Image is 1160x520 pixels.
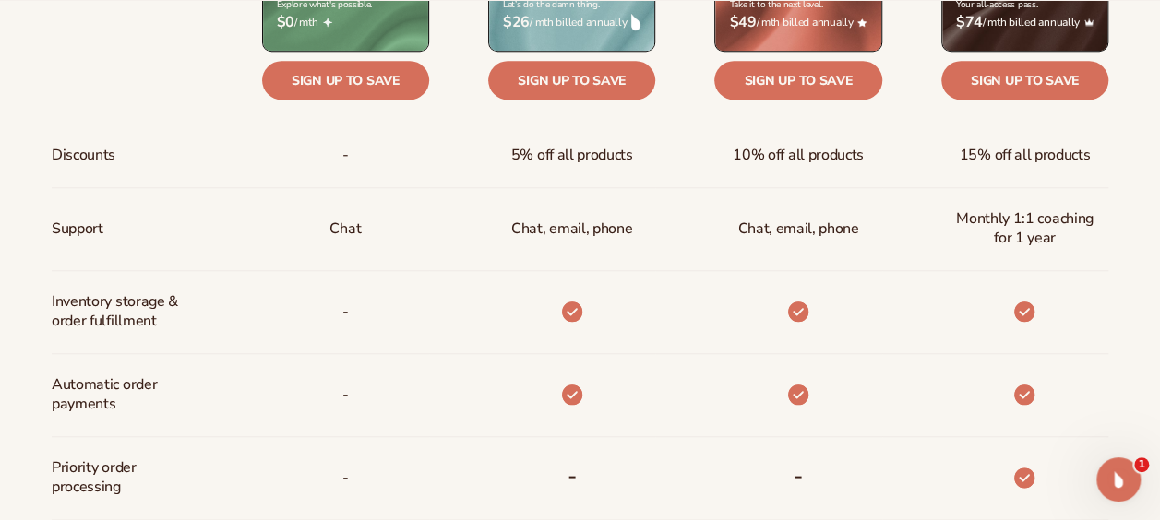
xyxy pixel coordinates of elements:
[342,138,349,172] span: -
[342,295,349,329] p: -
[52,138,115,172] span: Discounts
[503,14,530,31] strong: $26
[941,61,1108,100] a: Sign up to save
[857,18,867,27] img: Star_6.png
[277,14,414,31] span: / mth
[342,378,349,412] span: -
[729,14,867,31] span: / mth billed annually
[733,138,864,172] span: 10% off all products
[503,14,640,31] span: / mth billed annually
[1084,18,1094,27] img: Crown_2d87c031-1b5a-4345-8312-a4356ddcde98.png
[277,14,294,31] strong: $0
[323,18,332,27] img: Free_Icon_bb6e7c7e-73f8-44bd-8ed0-223ea0fc522e.png
[568,461,577,490] b: -
[52,451,194,504] span: Priority order processing
[1134,457,1149,472] span: 1
[511,138,633,172] span: 5% off all products
[960,138,1091,172] span: 15% off all products
[956,14,1094,31] span: / mth billed annually
[52,285,178,338] span: Inventory storage & order fulfillment
[631,14,640,30] img: drop.png
[342,461,349,495] span: -
[956,202,1094,255] span: Monthly 1:1 coaching for 1 year
[714,61,881,100] a: Sign up to save
[956,14,983,31] strong: $74
[488,61,655,100] a: Sign up to save
[1096,457,1141,502] iframe: Intercom live chat
[794,461,803,490] b: -
[511,212,632,246] p: Chat, email, phone
[329,212,361,246] p: Chat
[52,368,194,421] span: Automatic order payments
[52,212,103,246] span: Support
[737,212,858,246] span: Chat, email, phone
[729,14,756,31] strong: $49
[262,61,429,100] a: Sign up to save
